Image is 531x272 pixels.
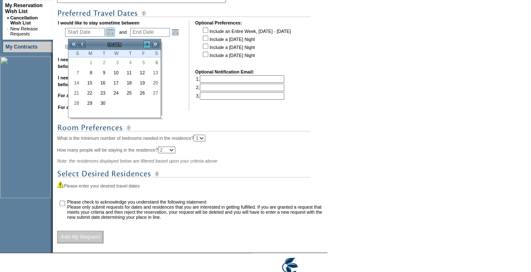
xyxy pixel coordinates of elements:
td: and [118,26,128,38]
a: 25 [122,88,134,98]
td: Saturday, September 20, 2025 [147,78,161,88]
a: 8 [82,68,94,77]
td: Include an Entire Week, [DATE] - [DATE] Include a [DATE] Night Include a [DATE] Night Include a [... [201,26,291,63]
td: Monday, September 22, 2025 [82,88,95,98]
a: 19 [135,78,147,87]
a: 29 [82,98,94,108]
a: 17 [108,78,120,87]
a: 27 [148,88,160,98]
th: Sunday [68,50,82,57]
b: Optional Notification Email: [195,69,254,74]
td: Wednesday, September 17, 2025 [108,78,121,88]
a: Open the calendar popup. [106,27,115,37]
th: Saturday [147,50,161,57]
a: 18 [122,78,134,87]
b: Optional Preferences: [195,20,242,25]
td: Thursday, September 18, 2025 [121,78,134,88]
td: Please check to acknowledge you understand the following statement: Please only submit requests f... [67,199,324,220]
a: < [78,40,86,49]
a: 30 [95,98,107,108]
td: Sunday, September 21, 2025 [68,88,82,98]
a: Open the calendar popup. [171,27,180,37]
a: << [69,40,78,49]
td: Tuesday, September 16, 2025 [95,78,108,88]
a: Cancellation Wish List [10,15,38,25]
span: 2 [95,60,107,65]
td: Wednesday, September 10, 2025 [108,68,121,78]
th: Wednesday [108,50,121,57]
span: 1 [82,60,94,65]
a: 23 [95,88,107,98]
a: >> [151,40,160,49]
a: My Reservation Wish List [5,3,43,14]
span: Note: the residences displayed below are filtered based upon your criteria above [57,158,217,163]
td: Monday, September 08, 2025 [82,68,95,78]
a: (show holiday calendar) [65,44,113,49]
td: Thursday, September 11, 2025 [121,68,134,78]
a: New Release Requests [10,26,38,36]
a: 14 [69,78,81,87]
a: 7 [69,68,81,77]
th: Friday [134,50,147,57]
td: Tuesday, September 30, 2025 [95,98,108,108]
b: I need a minimum of [58,57,101,62]
a: 6 [148,58,160,67]
span: 5 [135,60,147,65]
td: Tuesday, September 09, 2025 [95,68,108,78]
td: Wednesday, September 24, 2025 [108,88,121,98]
a: 21 [69,88,81,98]
a: 12 [135,68,147,77]
b: I would like to stay sometime between [58,20,139,25]
th: Thursday [121,50,134,57]
a: 22 [82,88,94,98]
td: · [7,26,9,36]
td: Saturday, September 06, 2025 [147,57,161,68]
b: » [7,15,9,20]
a: My Contracts [5,44,38,50]
td: Friday, September 12, 2025 [134,68,147,78]
td: Saturday, September 27, 2025 [147,88,161,98]
input: Date format: M/D/Y. Shortcut keys: [T] for Today. [UP] or [.] for Next Day. [DOWN] or [,] for Pre... [130,28,170,37]
td: Sunday, September 14, 2025 [68,78,82,88]
td: Saturday, September 13, 2025 [147,68,161,78]
input: Add My Request [57,231,103,243]
a: 10 [108,68,120,77]
td: Friday, September 19, 2025 [134,78,147,88]
td: [DATE] [86,40,143,49]
img: icon_alert2.gif [57,181,64,188]
b: For a minimum of [58,93,95,98]
td: 3. [196,92,284,100]
td: 1. [196,75,284,83]
div: Please enter your desired travel dates [57,181,325,188]
td: Tuesday, September 23, 2025 [95,88,108,98]
b: I need a maximum of [58,75,102,80]
span: 3 [108,60,120,65]
a: 15 [82,78,94,87]
img: subTtlRoomPreferences.gif [57,122,310,133]
th: Tuesday [95,50,108,57]
td: Sunday, September 28, 2025 [68,98,82,108]
td: 2. [196,84,284,91]
a: 24 [108,88,120,98]
a: 26 [135,88,147,98]
a: 20 [148,78,160,87]
td: Friday, September 26, 2025 [134,88,147,98]
b: For a maximum of [58,105,97,110]
a: 11 [122,68,134,77]
td: Thursday, September 25, 2025 [121,88,134,98]
a: 28 [69,98,81,108]
input: Date format: M/D/Y. Shortcut keys: [T] for Today. [UP] or [.] for Next Day. [DOWN] or [,] for Pre... [65,28,105,37]
td: Sunday, September 07, 2025 [68,68,82,78]
td: Monday, September 15, 2025 [82,78,95,88]
a: 16 [95,78,107,87]
a: 9 [95,68,107,77]
a: 13 [148,68,160,77]
a: > [143,40,151,49]
span: 4 [122,60,134,65]
td: Monday, September 29, 2025 [82,98,95,108]
th: Monday [82,50,95,57]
